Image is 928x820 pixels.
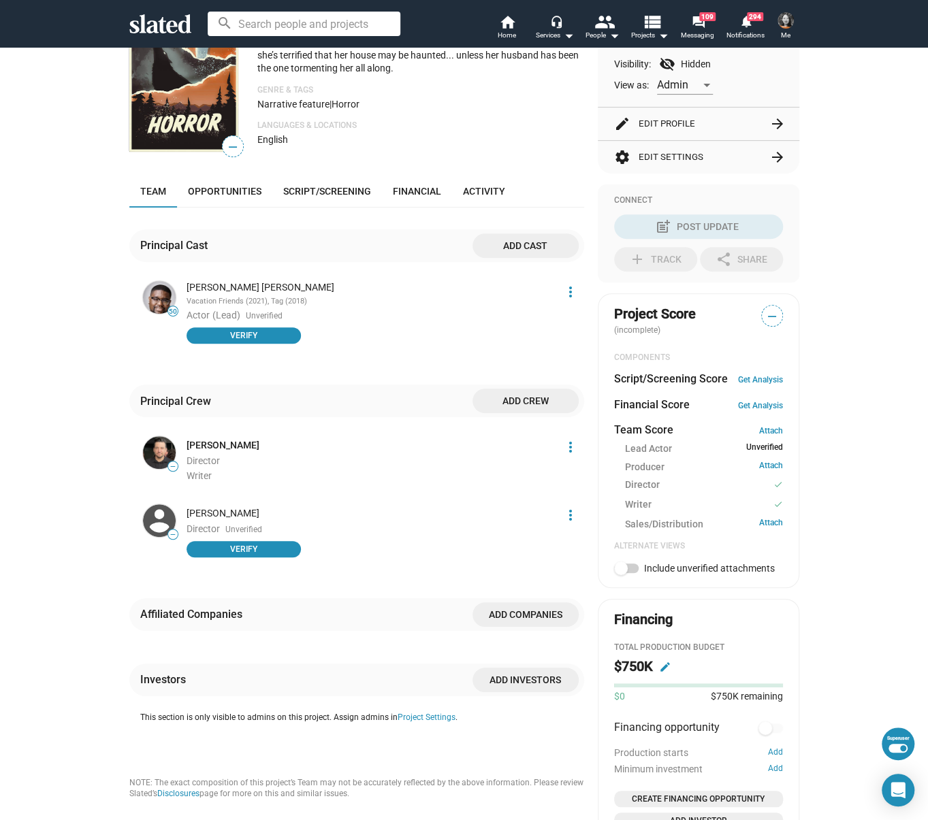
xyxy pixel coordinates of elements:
[711,691,783,702] span: $750K remaining
[716,247,767,272] div: Share
[157,789,199,798] a: Disclosures
[747,12,763,21] span: 294
[187,470,212,481] span: Writer
[614,141,783,174] button: Edit Settings
[499,14,515,30] mat-icon: home
[759,518,783,531] a: Attach
[738,401,783,410] a: Get Analysis
[143,436,176,469] img: Eric Bergemann
[882,774,914,806] div: Open Intercom Messenger
[614,720,720,736] span: Financing opportunity
[614,56,783,72] div: Visibility: Hidden
[483,668,568,692] span: Add investors
[168,308,178,316] span: 50
[781,27,790,44] span: Me
[654,656,676,678] button: Edit budget
[738,375,783,384] a: Get Analysis
[531,14,579,44] button: Services
[614,149,630,165] mat-icon: settings
[614,764,703,774] span: Minimum investment
[473,233,579,258] button: Add cast
[620,792,778,806] span: Create Financing Opportunity
[681,27,714,44] span: Messaging
[140,238,213,252] div: Principal Cast
[187,507,554,520] div: [PERSON_NAME]
[463,186,505,197] span: Activity
[594,12,613,31] mat-icon: people
[187,281,554,294] div: [PERSON_NAME] [PERSON_NAME]
[778,12,794,29] img: Chelsea Tieu
[644,563,775,574] span: Include unverified attachments
[272,175,382,208] a: Script/Screening
[579,14,626,44] button: People
[452,175,516,208] a: Activity
[187,327,301,344] button: Verify
[641,12,661,31] mat-icon: view_list
[625,498,652,512] span: Writer
[168,531,178,538] span: —
[330,99,332,110] span: |
[223,138,243,156] span: —
[674,14,722,44] a: 109Messaging
[586,27,620,44] div: People
[629,251,645,267] mat-icon: add
[473,602,579,627] button: Add companies
[257,134,288,145] span: English
[332,99,359,110] span: Horror
[614,610,673,629] div: Financing
[382,175,452,208] a: Financial
[257,120,584,131] p: Languages & Locations
[759,461,783,474] a: Attach
[562,439,579,455] mat-icon: more_vert
[187,541,301,557] button: Verify
[393,186,441,197] span: Financial
[483,14,531,44] a: Home
[659,56,675,72] mat-icon: visibility_off
[614,325,663,335] span: (incomplete)
[614,791,783,807] button: Open add or edit financing opportunity dialog
[560,27,577,44] mat-icon: arrow_drop_down
[188,186,261,197] span: Opportunities
[726,27,765,44] span: Notifications
[614,397,690,412] dt: Financial Score
[625,461,665,474] span: Producer
[483,602,568,627] span: Add companies
[195,542,293,556] span: Verify
[187,455,220,466] span: Director
[614,214,783,239] button: Post Update
[208,12,400,36] input: Search people and projects
[257,85,584,96] p: Genre & Tags
[614,690,625,703] span: $0
[722,14,769,44] a: 294Notifications
[140,394,217,408] div: Principal Crew
[195,329,293,342] span: Verify
[658,214,739,239] div: Post Update
[257,99,330,110] span: Narrative feature
[246,311,283,322] span: Unverified
[882,727,914,760] button: Superuser
[143,504,176,537] img: Amir Noorani
[225,525,262,536] span: Unverified
[655,27,671,44] mat-icon: arrow_drop_down
[614,642,783,653] div: Total Production budget
[140,672,191,687] div: Investors
[762,308,782,325] span: —
[626,14,674,44] button: Projects
[773,478,783,491] mat-icon: check
[140,607,248,621] div: Affiliated Companies
[187,310,210,321] span: Actor
[614,423,673,437] dt: Team Score
[614,657,653,676] h2: $750K
[140,186,166,197] span: Team
[187,297,554,307] div: Vacation Friends (2021), Tag (2018)
[177,175,272,208] a: Opportunities
[129,175,177,208] a: Team
[769,116,786,132] mat-icon: arrow_forward
[699,12,716,21] span: 109
[614,372,728,386] dt: Script/Screening Score
[473,668,579,692] button: Add investors
[168,463,178,470] span: —
[473,389,579,413] button: Add crew
[759,426,783,436] a: Attach
[768,747,783,758] button: Add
